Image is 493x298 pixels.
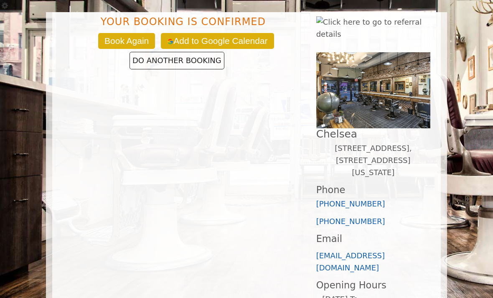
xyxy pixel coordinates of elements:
[98,33,155,48] button: Book Again
[161,33,274,48] button: Add to Google Calendar
[316,16,430,41] img: Click here to go to referral details
[316,251,385,272] a: [EMAIL_ADDRESS][DOMAIN_NAME]
[130,52,224,70] span: DO ANOTHER BOOKING
[316,217,385,226] a: [PHONE_NUMBER]
[316,280,430,290] h3: Opening Hours
[63,16,304,27] center: Your Booking is confirmed
[316,128,430,140] h2: Chelsea
[316,234,430,244] h3: Email
[316,199,385,208] a: [PHONE_NUMBER]
[316,143,430,178] p: [STREET_ADDRESS],[STREET_ADDRESS][US_STATE]
[316,185,430,195] h3: Phone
